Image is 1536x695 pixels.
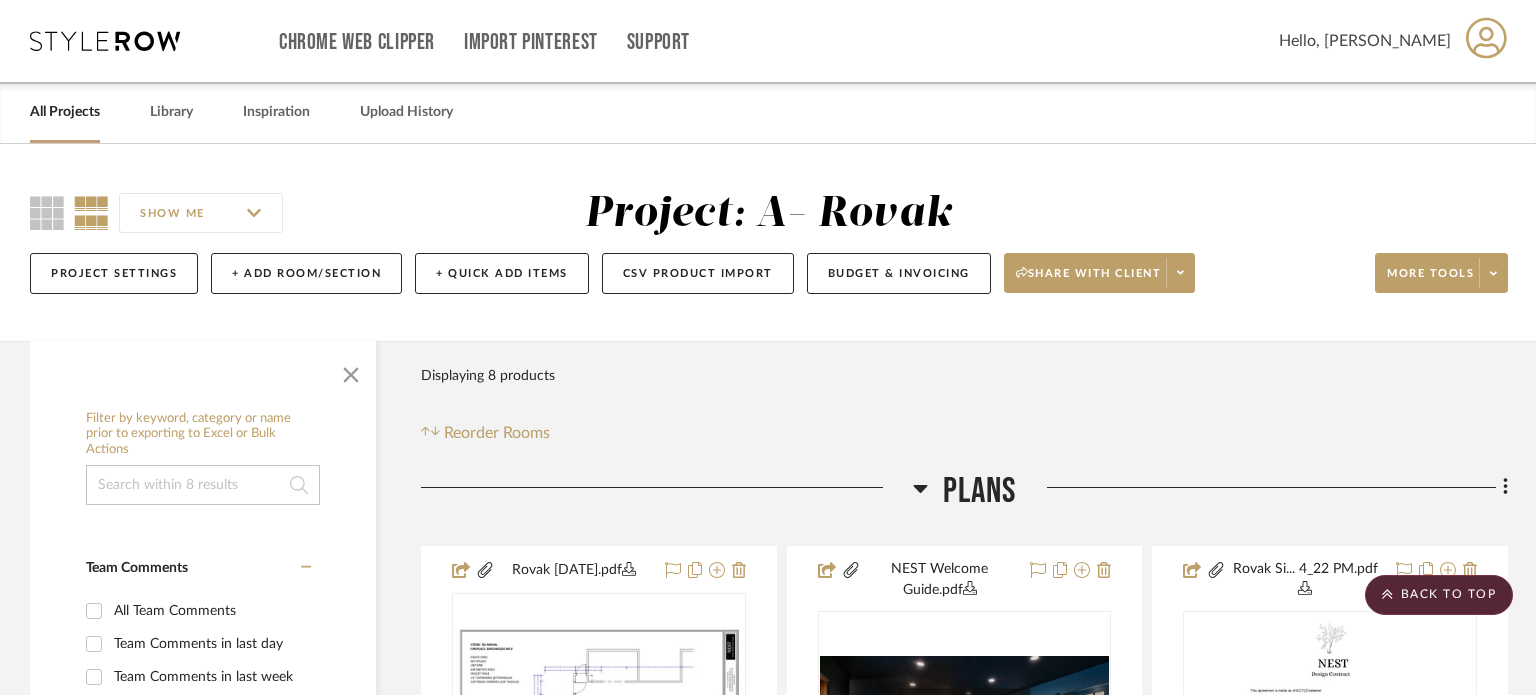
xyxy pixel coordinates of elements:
[444,421,550,445] span: Reorder Rooms
[86,561,188,575] span: Team Comments
[331,351,371,391] button: Close
[585,193,952,235] div: Project: A- Rovak
[602,253,794,294] button: CSV Product Import
[421,421,550,445] button: Reorder Rooms
[495,559,653,583] button: Rovak [DATE].pdf
[415,253,589,294] button: + Quick Add Items
[627,34,690,51] a: Support
[30,99,100,126] a: All Projects
[1365,575,1513,615] scroll-to-top-button: BACK TO TOP
[464,34,598,51] a: Import Pinterest
[243,99,310,126] a: Inspiration
[360,99,453,126] a: Upload History
[1279,29,1451,53] span: Hello, [PERSON_NAME]
[30,253,198,294] button: Project Settings
[807,253,991,294] button: Budget & Invoicing
[86,465,320,505] input: Search within 8 results
[1226,559,1384,601] button: Rovak Si... 4_22 PM.pdf
[114,595,306,627] div: All Team Comments
[211,253,402,294] button: + Add Room/Section
[279,34,435,51] a: Chrome Web Clipper
[1375,253,1508,293] button: More tools
[114,628,306,660] div: Team Comments in last day
[114,661,306,693] div: Team Comments in last week
[1387,266,1474,296] span: More tools
[943,470,1017,513] span: Plans
[86,411,320,458] h6: Filter by keyword, category or name prior to exporting to Excel or Bulk Actions
[1004,253,1196,293] button: Share with client
[150,99,193,126] a: Library
[421,356,555,396] div: Displaying 8 products
[1016,266,1162,296] span: Share with client
[861,559,1019,601] button: NEST Welcome Guide.pdf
